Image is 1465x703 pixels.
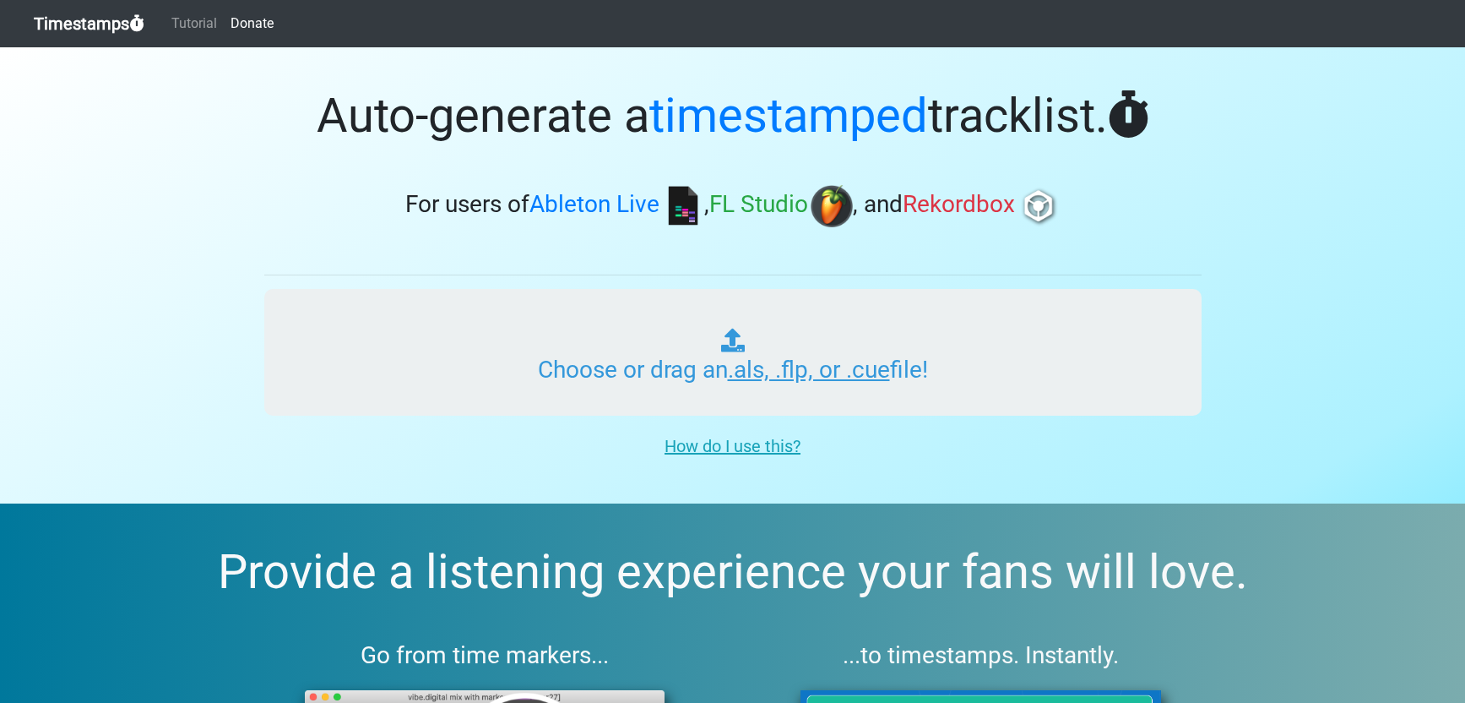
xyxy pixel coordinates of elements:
[760,641,1202,670] h3: ...to timestamps. Instantly.
[224,7,280,41] a: Donate
[649,88,928,144] span: timestamped
[709,191,808,219] span: FL Studio
[264,641,706,670] h3: Go from time markers...
[264,88,1202,144] h1: Auto-generate a tracklist.
[903,191,1015,219] span: Rekordbox
[34,7,144,41] a: Timestamps
[529,191,659,219] span: Ableton Live
[41,544,1424,601] h2: Provide a listening experience your fans will love.
[662,185,704,227] img: ableton.png
[665,436,800,456] u: How do I use this?
[264,185,1202,227] h3: For users of , , and
[165,7,224,41] a: Tutorial
[1017,185,1060,227] img: rb.png
[811,185,853,227] img: fl.png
